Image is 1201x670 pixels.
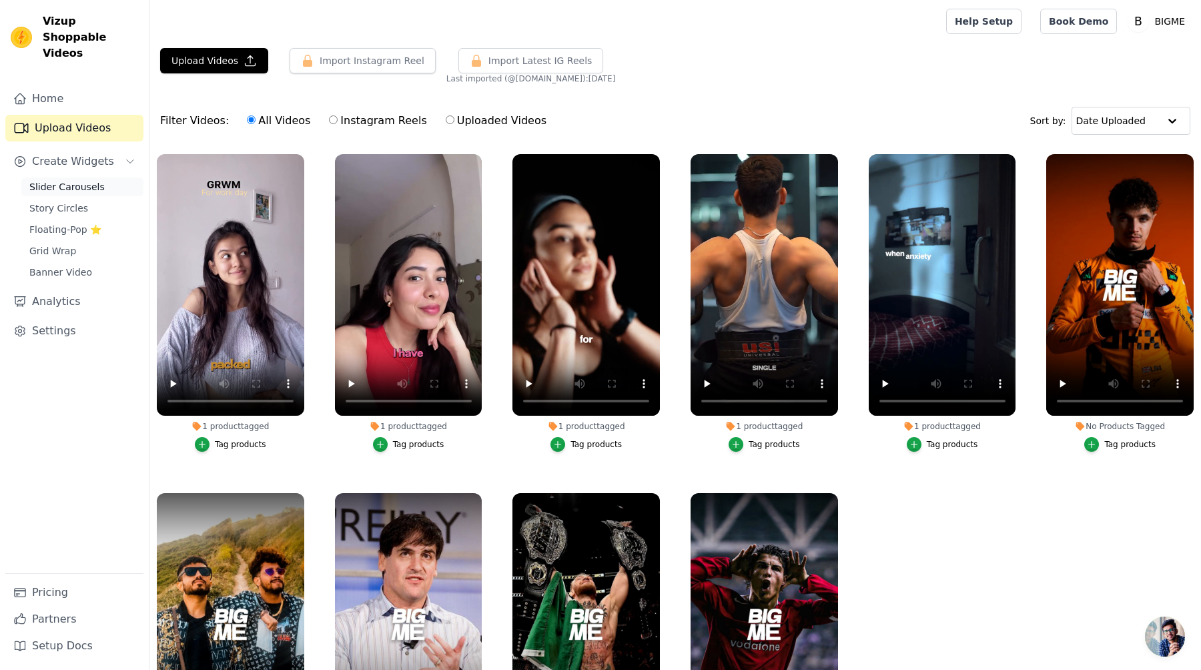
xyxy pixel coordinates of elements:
[1046,421,1194,432] div: No Products Tagged
[691,421,838,432] div: 1 product tagged
[393,439,444,450] div: Tag products
[749,439,800,450] div: Tag products
[5,148,143,175] button: Create Widgets
[160,105,554,136] div: Filter Videos:
[512,421,660,432] div: 1 product tagged
[290,48,436,73] button: Import Instagram Reel
[907,437,978,452] button: Tag products
[5,606,143,633] a: Partners
[328,112,427,129] label: Instagram Reels
[29,202,88,215] span: Story Circles
[1135,15,1143,28] text: B
[329,115,338,124] input: Instagram Reels
[446,73,616,84] span: Last imported (@ [DOMAIN_NAME] ): [DATE]
[5,115,143,141] a: Upload Videos
[1128,9,1190,33] button: B BIGME
[1084,437,1156,452] button: Tag products
[195,437,266,452] button: Tag products
[246,112,311,129] label: All Videos
[29,244,76,258] span: Grid Wrap
[1030,107,1191,135] div: Sort by:
[21,242,143,260] a: Grid Wrap
[5,579,143,606] a: Pricing
[5,288,143,315] a: Analytics
[21,178,143,196] a: Slider Carousels
[1040,9,1117,34] a: Book Demo
[335,421,482,432] div: 1 product tagged
[157,421,304,432] div: 1 product tagged
[21,263,143,282] a: Banner Video
[5,633,143,659] a: Setup Docs
[373,437,444,452] button: Tag products
[11,27,32,48] img: Vizup
[946,9,1022,34] a: Help Setup
[29,180,105,194] span: Slider Carousels
[43,13,138,61] span: Vizup Shoppable Videos
[5,318,143,344] a: Settings
[445,112,547,129] label: Uploaded Videos
[1149,9,1190,33] p: BIGME
[488,54,592,67] span: Import Latest IG Reels
[5,85,143,112] a: Home
[29,223,101,236] span: Floating-Pop ⭐
[458,48,604,73] button: Import Latest IG Reels
[21,220,143,239] a: Floating-Pop ⭐
[1104,439,1156,450] div: Tag products
[1145,617,1185,657] a: Open chat
[32,153,114,170] span: Create Widgets
[29,266,92,279] span: Banner Video
[160,48,268,73] button: Upload Videos
[550,437,622,452] button: Tag products
[215,439,266,450] div: Tag products
[21,199,143,218] a: Story Circles
[729,437,800,452] button: Tag products
[570,439,622,450] div: Tag products
[247,115,256,124] input: All Videos
[927,439,978,450] div: Tag products
[446,115,454,124] input: Uploaded Videos
[869,421,1016,432] div: 1 product tagged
